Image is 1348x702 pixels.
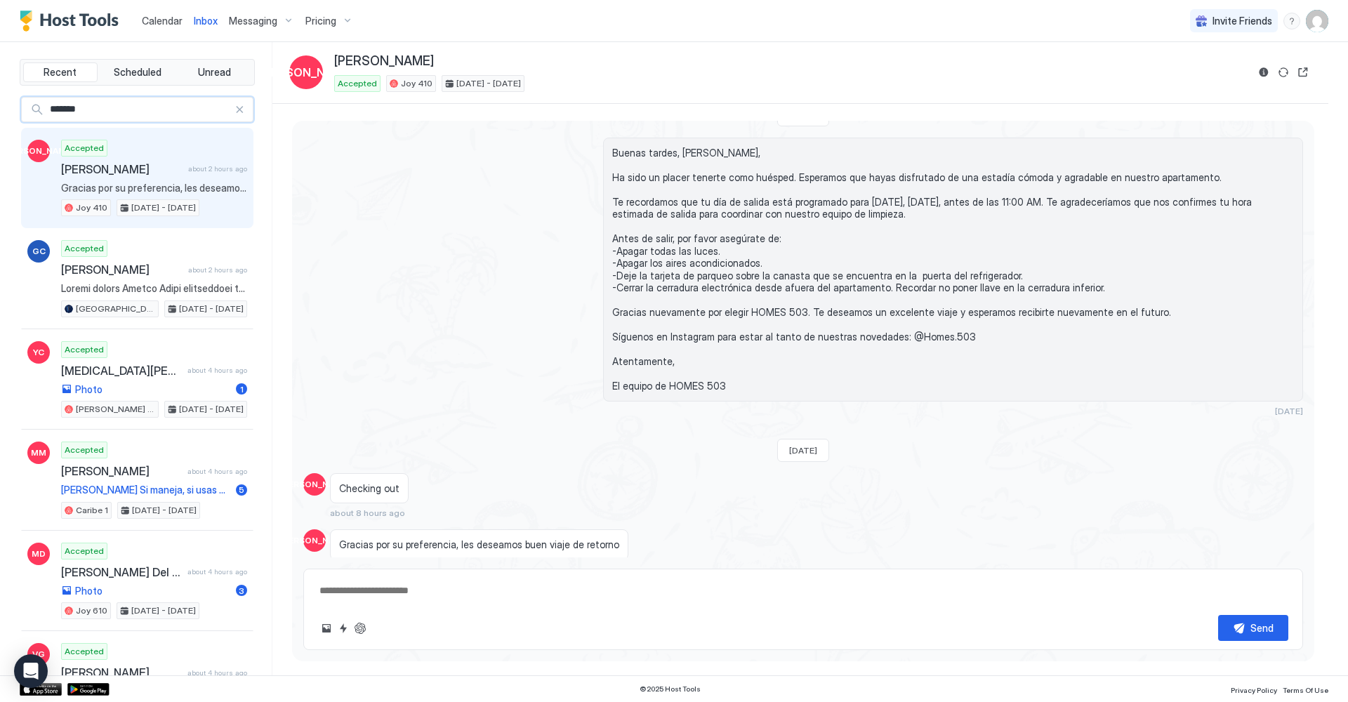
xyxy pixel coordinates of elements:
span: Joy 610 [76,604,107,617]
span: [PERSON_NAME] [61,263,183,277]
span: about 2 hours ago [188,265,247,274]
span: Recent [44,66,77,79]
span: Buenas tardes, [PERSON_NAME], Ha sido un placer tenerte como huésped. Esperamos que hayas disfrut... [612,147,1294,392]
span: [PERSON_NAME] [61,464,182,478]
a: Privacy Policy [1231,682,1277,696]
span: MM [31,446,46,459]
span: about 4 hours ago [187,366,247,375]
span: VG [32,648,45,661]
span: [PERSON_NAME] 2Hab Hosp Zacamil [76,403,155,416]
button: Open reservation [1295,64,1311,81]
span: [PERSON_NAME] [61,665,182,680]
a: Google Play Store [67,683,110,696]
a: Inbox [194,13,218,28]
button: Quick reply [335,620,352,637]
button: Reservation information [1255,64,1272,81]
span: [DATE] [1275,406,1303,416]
span: Checking out [339,482,399,495]
span: Gracias por su preferencia, les deseamos buen viaje de retorno [61,182,247,194]
span: Accepted [65,242,104,255]
span: Loremi dolors Ametco Adipi elitseddoei temporin utla et dolorem. Aliquae: Admin ve Quisnos: 70-46... [61,282,247,295]
span: Privacy Policy [1231,686,1277,694]
a: Terms Of Use [1283,682,1328,696]
span: [DATE] - [DATE] [131,201,196,214]
span: Photo [75,585,103,597]
span: [DATE] - [DATE] [456,77,521,90]
span: about 4 hours ago [187,668,247,677]
button: Scheduled [100,62,175,82]
span: [DATE] - [DATE] [131,604,196,617]
span: Terms Of Use [1283,686,1328,694]
span: Scheduled [114,66,161,79]
span: Invite Friends [1212,15,1272,27]
span: 3 [239,585,244,596]
input: Input Field [44,98,234,121]
span: © 2025 Host Tools [640,684,701,694]
div: Open Intercom Messenger [14,654,48,688]
div: User profile [1306,10,1328,32]
span: [DATE] - [DATE] [132,504,197,517]
span: Pricing [305,15,336,27]
button: Recent [23,62,98,82]
span: Joy 410 [76,201,107,214]
span: [GEOGRAPHIC_DATA][PERSON_NAME] A/C Wifi - New [76,303,155,315]
span: Messaging [229,15,277,27]
span: Photo [75,383,103,396]
span: Joy 410 [401,77,432,90]
span: [PERSON_NAME] Si maneja, si usas Uber o Taxi para venir a casa, [PERSON_NAME] es una excelente he... [61,484,230,496]
span: about 4 hours ago [187,567,247,576]
span: [PERSON_NAME] [4,145,74,157]
span: Accepted [65,645,104,658]
span: Accepted [338,77,377,90]
span: Inbox [194,15,218,27]
div: Send [1250,621,1274,635]
button: Unread [177,62,251,82]
span: about 8 hours ago [330,508,405,518]
a: Host Tools Logo [20,11,125,32]
span: Unread [198,66,231,79]
span: Caribe 1 [76,504,108,517]
span: MD [32,548,46,560]
span: [PERSON_NAME] Del [PERSON_NAME] [61,565,182,579]
span: [PERSON_NAME] [260,64,353,81]
span: [PERSON_NAME] [61,162,183,176]
span: Accepted [65,545,104,557]
a: Calendar [142,13,183,28]
span: [PERSON_NAME] [280,478,350,491]
span: [DATE] - [DATE] [179,403,244,416]
div: tab-group [20,59,255,86]
span: 5 [239,484,244,495]
a: App Store [20,683,62,696]
span: GC [32,245,46,258]
span: [PERSON_NAME] [280,534,350,547]
button: Upload image [318,620,335,637]
span: 1 [240,384,244,395]
span: Accepted [65,444,104,456]
span: Gracias por su preferencia, les deseamos buen viaje de retorno [339,538,619,551]
span: [DATE] [789,445,817,456]
button: Sync reservation [1275,64,1292,81]
span: [DATE] - [DATE] [179,303,244,315]
button: ChatGPT Auto Reply [352,620,369,637]
span: YC [33,346,44,359]
div: menu [1283,13,1300,29]
button: Send [1218,615,1288,641]
span: [MEDICAL_DATA][PERSON_NAME] [61,364,182,378]
span: about 2 hours ago [188,164,247,173]
span: Calendar [142,15,183,27]
span: about 4 hours ago [187,467,247,476]
span: Accepted [65,343,104,356]
span: [PERSON_NAME] [334,53,434,69]
span: Accepted [65,142,104,154]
